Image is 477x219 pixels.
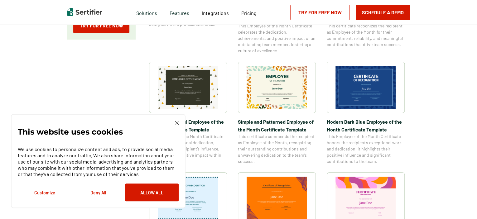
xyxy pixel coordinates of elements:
[335,66,396,109] img: Modern Dark Blue Employee of the Month Certificate Template
[67,8,102,16] img: Sertifier | Digital Credentialing Platform
[202,10,229,16] span: Integrations
[71,183,125,201] button: Deny All
[290,5,349,20] a: Try for Free Now
[175,121,179,125] img: Cookie Popup Close
[202,8,229,16] a: Integrations
[73,18,129,33] a: Try for Free Now
[149,133,227,164] span: This Employee of the Month Certificate celebrates exceptional dedication, highlighting the recipi...
[241,8,257,16] a: Pricing
[149,62,227,164] a: Simple & Colorful Employee of the Month Certificate TemplateSimple & Colorful Employee of the Mon...
[238,23,316,54] span: This Employee of the Month Certificate celebrates the dedication, achievements, and positive impa...
[149,118,227,133] span: Simple & Colorful Employee of the Month Certificate Template
[18,129,123,135] p: This website uses cookies
[327,23,405,48] span: This certificate recognizes the recipient as Employee of the Month for their commitment, reliabil...
[238,118,316,133] span: Simple and Patterned Employee of the Month Certificate Template
[327,118,405,133] span: Modern Dark Blue Employee of the Month Certificate Template
[356,5,410,20] button: Schedule a Demo
[327,133,405,164] span: This Employee of the Month Certificate honors the recipient’s exceptional work and dedication. It...
[158,66,218,109] img: Simple & Colorful Employee of the Month Certificate Template
[125,183,179,201] button: Allow All
[18,146,179,177] p: We use cookies to personalize content and ads, to provide social media features and to analyze ou...
[238,62,316,164] a: Simple and Patterned Employee of the Month Certificate TemplateSimple and Patterned Employee of t...
[327,62,405,164] a: Modern Dark Blue Employee of the Month Certificate TemplateModern Dark Blue Employee of the Month...
[238,133,316,164] span: This certificate commends the recipient as Employee of the Month, recognizing their outstanding c...
[241,10,257,16] span: Pricing
[18,183,71,201] button: Customize
[170,8,189,16] span: Features
[136,8,157,16] span: Solutions
[247,66,307,109] img: Simple and Patterned Employee of the Month Certificate Template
